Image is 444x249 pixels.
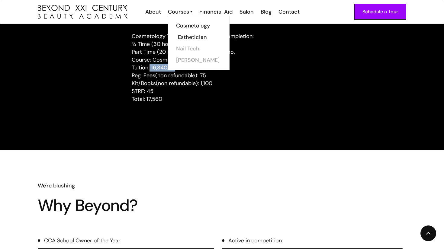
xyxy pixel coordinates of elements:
[261,8,272,16] div: Blog
[257,8,275,16] a: Blog
[168,16,230,70] nav: Courses
[38,5,127,19] img: beyond 21st century beauty academy logo
[176,43,221,54] a: Nail Tech
[228,237,282,244] div: Active in competition
[38,182,187,190] h6: We're blushing
[275,8,303,16] a: Contact
[178,31,223,43] a: Esthetician
[240,8,254,16] div: Salon
[354,4,406,20] a: Schedule a Tour
[176,20,221,31] a: Cosmetology
[168,8,189,16] div: Courses
[38,5,127,19] a: home
[38,197,187,214] h3: Why Beyond?
[141,8,164,16] a: About
[176,54,221,66] a: [PERSON_NAME]
[145,8,161,16] div: About
[199,8,233,16] div: Financial Aid
[132,32,312,103] p: Cosmetology 1000 hours scheduled completion: ¾ Time (30 hours per week) – 8.3 mo. Part Time (20 h...
[278,8,300,16] div: Contact
[362,8,398,16] div: Schedule a Tour
[44,237,121,244] div: CCA School Owner of the Year
[236,8,257,16] a: Salon
[168,8,192,16] a: Courses
[195,8,236,16] a: Financial Aid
